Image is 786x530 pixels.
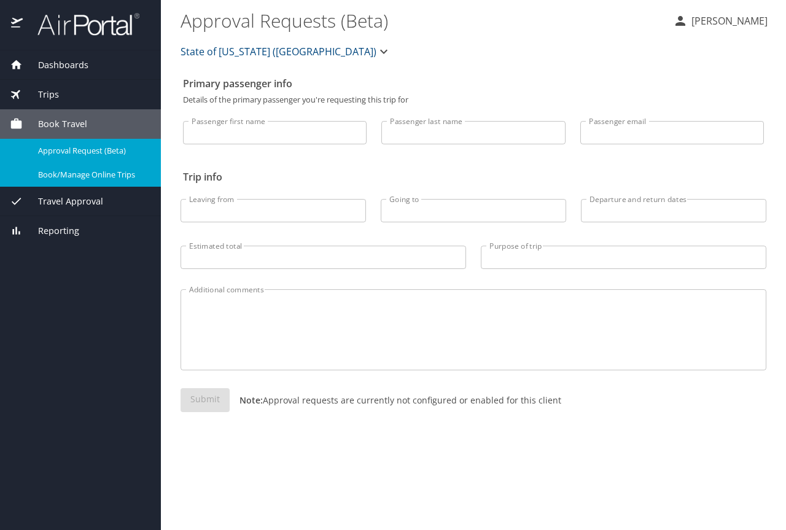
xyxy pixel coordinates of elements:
[183,167,764,187] h2: Trip info
[181,1,663,39] h1: Approval Requests (Beta)
[38,169,146,181] span: Book/Manage Online Trips
[23,58,88,72] span: Dashboards
[183,74,764,93] h2: Primary passenger info
[239,394,263,406] strong: Note:
[230,394,561,407] p: Approval requests are currently not configured or enabled for this client
[176,39,396,64] button: State of [US_STATE] ([GEOGRAPHIC_DATA])
[11,12,24,36] img: icon-airportal.png
[23,195,103,208] span: Travel Approval
[183,96,764,104] p: Details of the primary passenger you're requesting this trip for
[23,88,59,101] span: Trips
[38,145,146,157] span: Approval Request (Beta)
[23,117,87,131] span: Book Travel
[688,14,768,28] p: [PERSON_NAME]
[668,10,772,32] button: [PERSON_NAME]
[181,43,376,60] span: State of [US_STATE] ([GEOGRAPHIC_DATA])
[23,224,79,238] span: Reporting
[24,12,139,36] img: airportal-logo.png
